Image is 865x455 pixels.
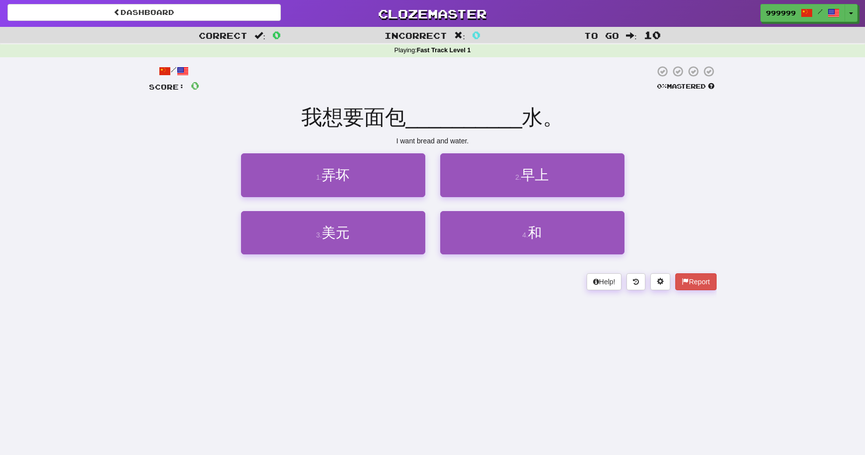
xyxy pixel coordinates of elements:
[644,29,661,41] span: 10
[417,47,471,54] strong: Fast Track Level 1
[254,31,265,40] span: :
[818,8,823,15] span: /
[316,173,322,181] small: 1 .
[149,135,717,146] div: I want bread and water.
[675,273,716,290] button: Report
[149,83,185,91] span: Score:
[454,31,465,40] span: :
[322,225,350,240] span: 美元
[7,4,281,21] a: Dashboard
[626,273,645,290] button: Round history (alt+y)
[522,231,528,239] small: 4 .
[191,79,199,92] span: 0
[522,106,564,129] span: 水。
[655,81,717,91] div: Mastered
[301,106,406,129] span: 我想要面包
[528,225,542,240] span: 和
[406,106,522,129] span: __________
[440,153,624,197] button: 2.早上
[657,82,667,90] span: 0 %
[521,167,549,183] span: 早上
[241,211,425,254] button: 3.美元
[766,8,796,17] span: 999999
[760,4,845,22] a: 999999 /
[316,231,322,239] small: 3 .
[296,4,569,23] a: Clozemaster
[199,30,247,40] span: Correct
[515,173,521,181] small: 2 .
[584,30,619,40] span: To go
[472,29,481,41] span: 0
[272,29,281,41] span: 0
[149,64,199,77] div: /
[626,31,637,40] span: :
[384,30,447,40] span: Incorrect
[322,167,350,183] span: 弄坏
[587,273,622,290] button: Help!
[440,211,624,254] button: 4.和
[241,153,425,197] button: 1.弄坏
